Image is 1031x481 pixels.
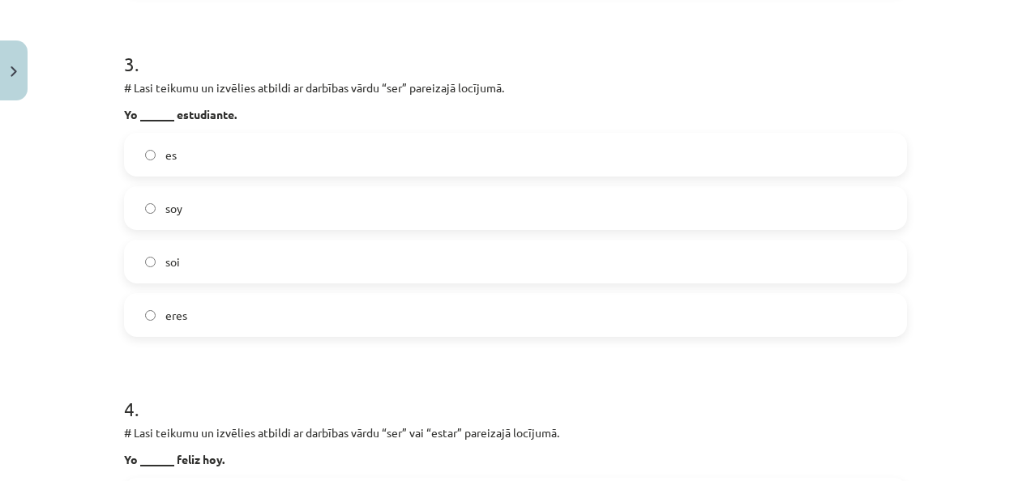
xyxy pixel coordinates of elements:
[145,150,156,160] input: es
[124,452,225,466] strong: Yo ______ feliz hoy.
[165,147,177,164] span: es
[145,203,156,214] input: soy
[124,424,907,441] p: # Lasi teikumu un izvēlies atbildi ar darbības vārdu “ser” vai “estar” pareizajā locījumā.
[165,200,182,217] span: soy
[165,253,180,270] span: soi
[145,310,156,321] input: eres
[124,107,237,121] strong: Yo ______ estudiante.
[124,24,907,74] h1: 3 .
[11,66,17,77] img: icon-close-lesson-0947bae3869378f0d4975bcd49f059093ad1ed9edebbc8119c70593378902aed.svg
[124,79,907,96] p: # Lasi teikumu un izvēlies atbildi ar darbības vārdu “ser” pareizajā locījumā.
[145,257,156,267] input: soi
[165,307,187,324] span: eres
[124,369,907,419] h1: 4 .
